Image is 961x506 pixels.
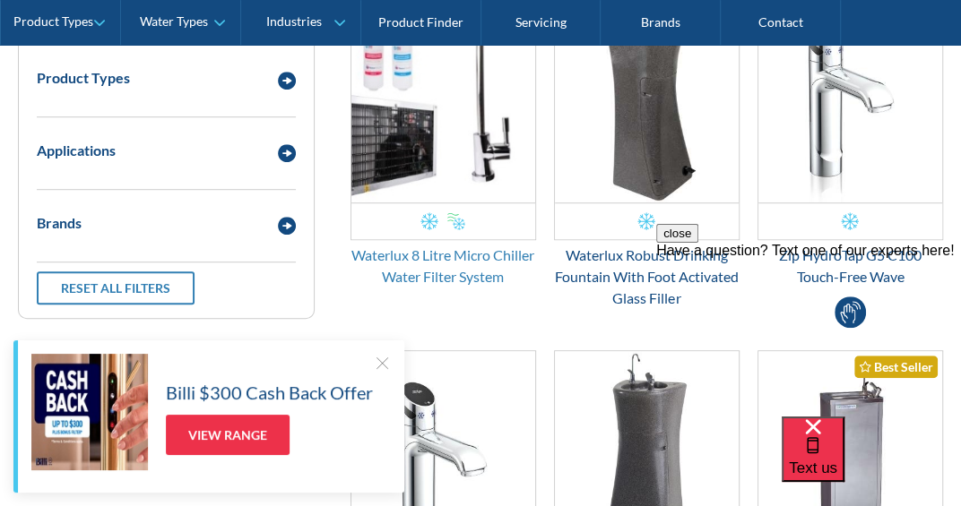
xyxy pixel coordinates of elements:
[656,224,961,439] iframe: podium webchat widget prompt
[31,354,148,470] img: Billi $300 Cash Back Offer
[37,212,82,234] div: Brands
[37,67,130,89] div: Product Types
[37,140,116,161] div: Applications
[140,14,208,30] div: Water Types
[166,415,290,455] a: View Range
[266,14,322,30] div: Industries
[782,416,961,506] iframe: podium webchat widget bubble
[351,244,536,287] div: Waterlux 8 Litre Micro Chiller Water Filter System
[554,244,740,309] div: Waterlux Robust Drinking Fountain With Foot Activated Glass Filler
[37,271,195,304] a: Reset all filters
[13,14,93,30] div: Product Types
[166,379,373,406] h5: Billi $300 Cash Back Offer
